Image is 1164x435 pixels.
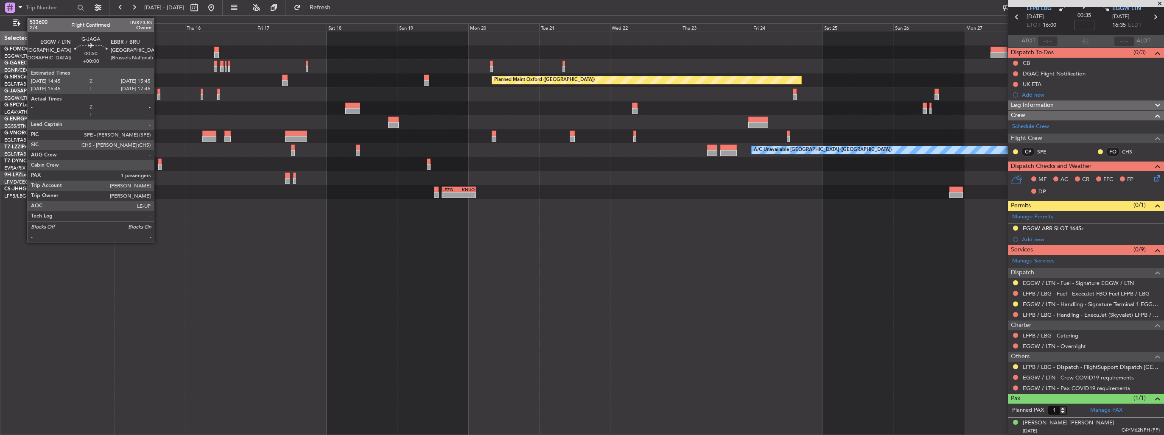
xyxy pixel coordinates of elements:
[4,187,22,192] span: CS-JHH
[1023,428,1037,434] span: [DATE]
[4,89,53,94] a: G-JAGAPhenom 300
[752,23,823,31] div: Fri 24
[1011,162,1091,171] span: Dispatch Checks and Weather
[4,89,24,94] span: G-JAGA
[4,53,30,59] a: EGGW/LTN
[4,193,26,199] a: LFPB/LBG
[1112,21,1126,30] span: 16:35
[290,1,341,14] button: Refresh
[1011,111,1025,120] span: Crew
[893,23,964,31] div: Sun 26
[4,159,60,164] a: T7-DYNChallenger 604
[1023,81,1041,88] div: UK ETA
[1027,13,1044,21] span: [DATE]
[4,117,53,122] a: G-ENRGPraetor 600
[539,23,610,31] div: Tue 21
[1011,321,1031,330] span: Charter
[1012,123,1049,131] a: Schedule Crew
[1082,176,1089,184] span: CR
[4,75,20,80] span: G-SIRS
[1060,176,1068,184] span: AC
[4,131,25,136] span: G-VNOR
[1023,290,1150,297] a: LFPB / LBG - Fuel - ExecuJet FBO Fuel LFPB / LBG
[1043,21,1056,30] span: 16:00
[1023,332,1078,339] a: LFPB / LBG - Catering
[1012,257,1055,265] a: Manage Services
[610,23,681,31] div: Wed 22
[1106,147,1120,156] div: FO
[4,137,26,143] a: EGLF/FAB
[4,187,51,192] a: CS-JHHGlobal 6000
[4,151,26,157] a: EGLF/FAB
[1012,406,1044,415] label: Planned PAX
[1090,406,1122,415] a: Manage PAX
[4,173,48,178] a: 9H-LPZLegacy 500
[1023,419,1114,427] div: [PERSON_NAME] [PERSON_NAME]
[442,187,459,192] div: LEZG
[1011,201,1031,211] span: Permits
[1011,100,1054,110] span: Leg Information
[1011,352,1030,362] span: Others
[4,103,50,108] a: G-SPCYLegacy 650
[4,159,23,164] span: T7-DYN
[1133,201,1146,209] span: (0/1)
[4,47,26,52] span: G-FOMO
[1133,245,1146,254] span: (0/9)
[4,131,62,136] a: G-VNORChallenger 650
[459,187,475,192] div: KNUQ
[1011,48,1054,58] span: Dispatch To-Dos
[1023,385,1130,392] a: EGGW / LTN - Pax COVID19 requirements
[1021,147,1035,156] div: CP
[327,23,397,31] div: Sat 18
[965,23,1035,31] div: Mon 27
[1077,11,1091,20] span: 00:35
[103,17,117,24] div: [DATE]
[185,23,256,31] div: Thu 16
[144,4,184,11] span: [DATE] - [DATE]
[256,23,327,31] div: Fri 17
[4,67,30,73] a: EGNR/CEG
[1112,5,1141,13] span: EGGW LTN
[1023,343,1086,350] a: EGGW / LTN - Overnight
[1027,21,1041,30] span: ETOT
[1023,311,1160,318] a: LFPB / LBG - Handling - ExecuJet (Skyvalet) LFPB / LBG
[1103,176,1113,184] span: FFC
[22,20,90,26] span: Only With Activity
[4,95,30,101] a: EGGW/LTN
[4,109,27,115] a: LGAV/ATH
[1038,176,1046,184] span: MF
[114,23,185,31] div: Wed 15
[459,192,475,198] div: -
[4,81,26,87] a: EGLF/FAB
[1022,236,1160,243] div: Add new
[1022,91,1160,98] div: Add new
[4,145,22,150] span: T7-LZZI
[4,123,27,129] a: EGSS/STN
[1038,188,1046,196] span: DP
[1136,37,1150,45] span: ALDT
[1122,427,1160,434] span: C4YM62NPH (PP)
[442,192,459,198] div: -
[1038,36,1058,46] input: --:--
[1023,363,1160,371] a: LFPB / LBG - Dispatch - FlightSupport Dispatch [GEOGRAPHIC_DATA]
[4,61,74,66] a: G-GARECessna Citation XLS+
[1023,59,1030,67] div: CB
[4,75,53,80] a: G-SIRSCitation Excel
[494,74,595,86] div: Planned Maint Oxford ([GEOGRAPHIC_DATA])
[1133,393,1146,402] span: (1/1)
[302,5,338,11] span: Refresh
[1011,268,1034,278] span: Dispatch
[1011,245,1033,255] span: Services
[1127,176,1133,184] span: FP
[4,173,21,178] span: 9H-LPZ
[4,165,25,171] a: EVRA/RIX
[1023,225,1084,232] div: EGGW ARR SLOT 1645z
[4,103,22,108] span: G-SPCY
[4,61,24,66] span: G-GARE
[1023,301,1160,308] a: EGGW / LTN - Handling - Signature Terminal 1 EGGW / LTN
[754,144,892,156] div: A/C Unavailable [GEOGRAPHIC_DATA] ([GEOGRAPHIC_DATA])
[9,17,92,30] button: Only With Activity
[1112,13,1130,21] span: [DATE]
[1023,374,1134,381] a: EGGW / LTN - Crew COVID19 requirements
[1122,148,1141,156] a: CHS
